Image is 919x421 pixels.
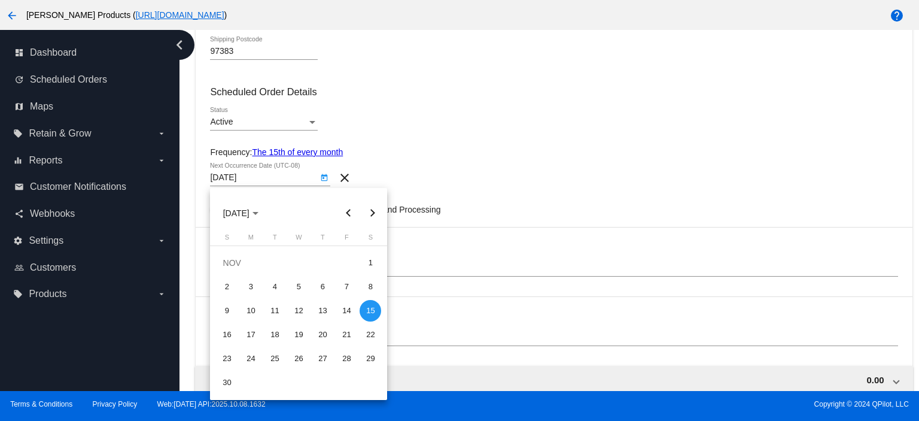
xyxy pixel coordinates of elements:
td: November 14, 2025 [334,299,358,323]
td: November 22, 2025 [358,323,382,347]
div: 5 [288,276,309,298]
th: Monday [239,234,263,246]
th: Thursday [311,234,334,246]
td: November 8, 2025 [358,275,382,299]
td: November 13, 2025 [311,299,334,323]
div: 16 [216,324,238,346]
div: 7 [336,276,357,298]
div: 14 [336,300,357,322]
button: Previous month [336,201,360,225]
div: 15 [360,300,381,322]
td: November 5, 2025 [287,275,311,299]
div: 2 [216,276,238,298]
td: November 26, 2025 [287,347,311,371]
div: 1 [360,252,381,274]
button: Choose month and year [214,201,268,225]
span: [DATE] [223,208,258,218]
div: 9 [216,300,238,322]
div: 22 [360,324,381,346]
td: November 20, 2025 [311,323,334,347]
td: November 11, 2025 [263,299,287,323]
div: 3 [240,276,261,298]
td: November 28, 2025 [334,347,358,371]
td: November 17, 2025 [239,323,263,347]
td: November 12, 2025 [287,299,311,323]
td: November 25, 2025 [263,347,287,371]
td: NOV [215,251,358,275]
td: November 2, 2025 [215,275,239,299]
td: November 9, 2025 [215,299,239,323]
div: 23 [216,348,238,369]
th: Tuesday [263,234,287,246]
div: 10 [240,300,261,322]
div: 20 [312,324,333,346]
td: November 30, 2025 [215,371,239,395]
td: November 24, 2025 [239,347,263,371]
th: Saturday [358,234,382,246]
div: 30 [216,372,238,393]
td: November 3, 2025 [239,275,263,299]
div: 26 [288,348,309,369]
th: Sunday [215,234,239,246]
th: Friday [334,234,358,246]
div: 4 [264,276,285,298]
div: 27 [312,348,333,369]
td: November 18, 2025 [263,323,287,347]
td: November 23, 2025 [215,347,239,371]
th: Wednesday [287,234,311,246]
div: 13 [312,300,333,322]
td: November 19, 2025 [287,323,311,347]
div: 8 [360,276,381,298]
div: 17 [240,324,261,346]
button: Next month [360,201,384,225]
div: 28 [336,348,357,369]
td: November 29, 2025 [358,347,382,371]
td: November 15, 2025 [358,299,382,323]
div: 24 [240,348,261,369]
td: November 10, 2025 [239,299,263,323]
td: November 4, 2025 [263,275,287,299]
td: November 21, 2025 [334,323,358,347]
td: November 6, 2025 [311,275,334,299]
td: November 7, 2025 [334,275,358,299]
div: 18 [264,324,285,346]
td: November 16, 2025 [215,323,239,347]
div: 25 [264,348,285,369]
div: 19 [288,324,309,346]
div: 29 [360,348,381,369]
div: 11 [264,300,285,322]
td: November 1, 2025 [358,251,382,275]
div: 21 [336,324,357,346]
td: November 27, 2025 [311,347,334,371]
div: 6 [312,276,333,298]
div: 12 [288,300,309,322]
